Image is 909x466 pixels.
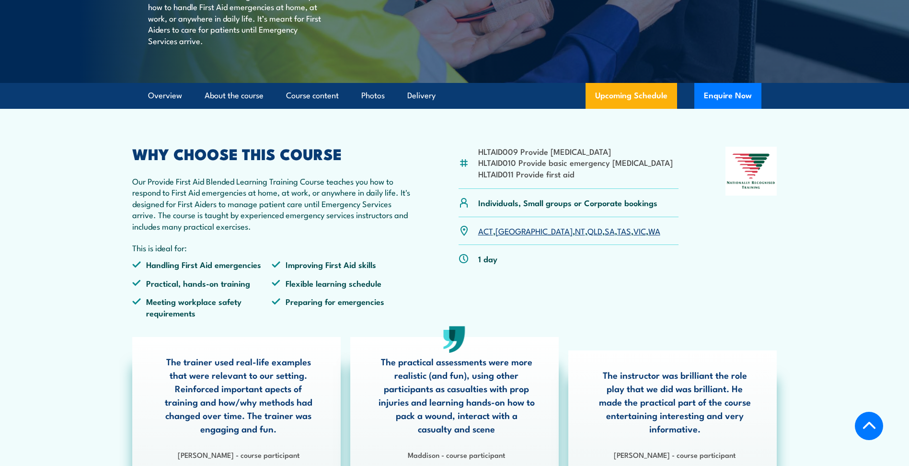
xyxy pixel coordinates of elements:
[132,175,412,232] p: Our Provide First Aid Blended Learning Training Course teaches you how to respond to First Aid em...
[478,157,673,168] li: HLTAID010 Provide basic emergency [MEDICAL_DATA]
[614,449,736,460] strong: [PERSON_NAME] - course participant
[495,225,573,236] a: [GEOGRAPHIC_DATA]
[132,259,272,270] li: Handling First Aid emergencies
[132,278,272,289] li: Practical, hands-on training
[725,147,777,196] img: Nationally Recognised Training logo.
[694,83,761,109] button: Enquire Now
[478,168,673,179] li: HLTAID011 Provide first aid
[478,197,657,208] p: Individuals, Small groups or Corporate bookings
[272,296,412,318] li: Preparing for emergencies
[132,296,272,318] li: Meeting workplace safety requirements
[272,259,412,270] li: Improving First Aid skills
[633,225,646,236] a: VIC
[205,83,264,108] a: About the course
[478,253,497,264] p: 1 day
[286,83,339,108] a: Course content
[272,278,412,289] li: Flexible learning schedule
[617,225,631,236] a: TAS
[148,83,182,108] a: Overview
[178,449,299,460] strong: [PERSON_NAME] - course participant
[407,83,436,108] a: Delivery
[605,225,615,236] a: SA
[587,225,602,236] a: QLD
[361,83,385,108] a: Photos
[648,225,660,236] a: WA
[586,83,677,109] a: Upcoming Schedule
[132,242,412,253] p: This is ideal for:
[408,449,505,460] strong: Maddison - course participant
[478,146,673,157] li: HLTAID009 Provide [MEDICAL_DATA]
[161,355,317,435] p: The trainer used real-life examples that were relevant to our setting. Reinforced important apect...
[575,225,585,236] a: NT
[597,368,753,435] p: The instructor was brilliant the role play that we did was brilliant. He made the practical part ...
[132,147,412,160] h2: WHY CHOOSE THIS COURSE
[379,355,535,435] p: The practical assessments were more realistic (and fun), using other participants as casualties w...
[478,225,493,236] a: ACT
[478,225,660,236] p: , , , , , , ,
